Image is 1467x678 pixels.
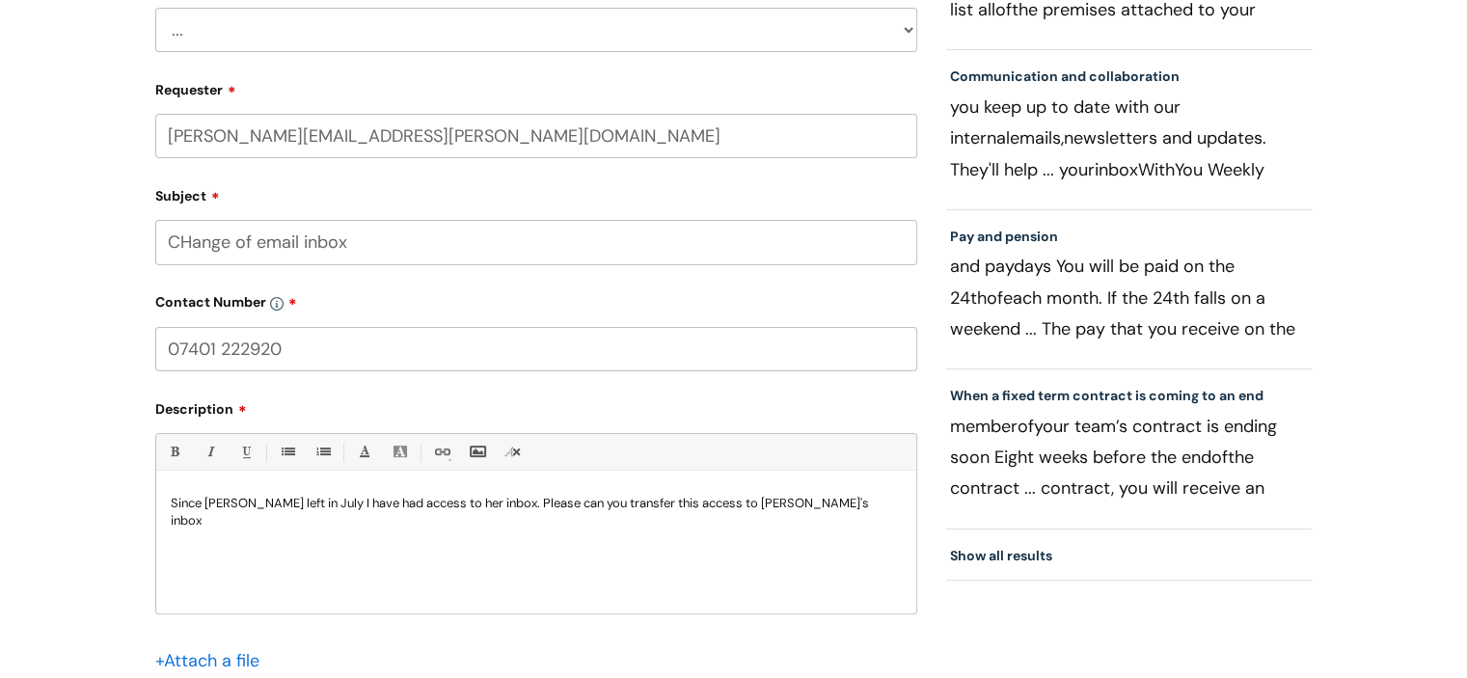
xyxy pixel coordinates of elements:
span: of [1018,415,1034,438]
label: Contact Number [155,287,917,311]
input: Email [155,114,917,158]
p: and paydays You will be paid on the 24th each month. If the 24th falls on a weekend ... The pay t... [950,251,1309,343]
label: Requester [155,75,917,98]
a: Insert Image... [465,440,489,464]
a: Bold (Ctrl-B) [162,440,186,464]
span: of [987,286,1003,310]
a: When a fixed term contract is coming to an end [950,387,1263,404]
a: Link [429,440,453,464]
a: Italic (Ctrl-I) [198,440,222,464]
a: Pay and pension [950,228,1058,245]
p: you keep up to date with our internal newsletters and updates. They'll help ... your WithYou Week... [950,92,1309,184]
a: Remove formatting (Ctrl-\) [501,440,525,464]
a: • Unordered List (Ctrl-Shift-7) [275,440,299,464]
span: emails, [1010,126,1064,149]
a: Font Color [352,440,376,464]
label: Description [155,394,917,418]
a: Communication and collaboration [950,68,1180,85]
span: inbox [1095,158,1138,181]
span: of [1211,446,1228,469]
a: Back Color [388,440,412,464]
p: Since [PERSON_NAME] left in July I have had access to her inbox. Please can you transfer this acc... [171,495,902,529]
p: member your team’s contract is ending soon Eight weeks before the end the contract ... contract, ... [950,411,1309,503]
img: info-icon.svg [270,297,284,311]
div: Attach a file [155,645,271,676]
label: Subject [155,181,917,204]
a: Underline(Ctrl-U) [233,440,258,464]
a: 1. Ordered List (Ctrl-Shift-8) [311,440,335,464]
a: Show all results [950,547,1052,564]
